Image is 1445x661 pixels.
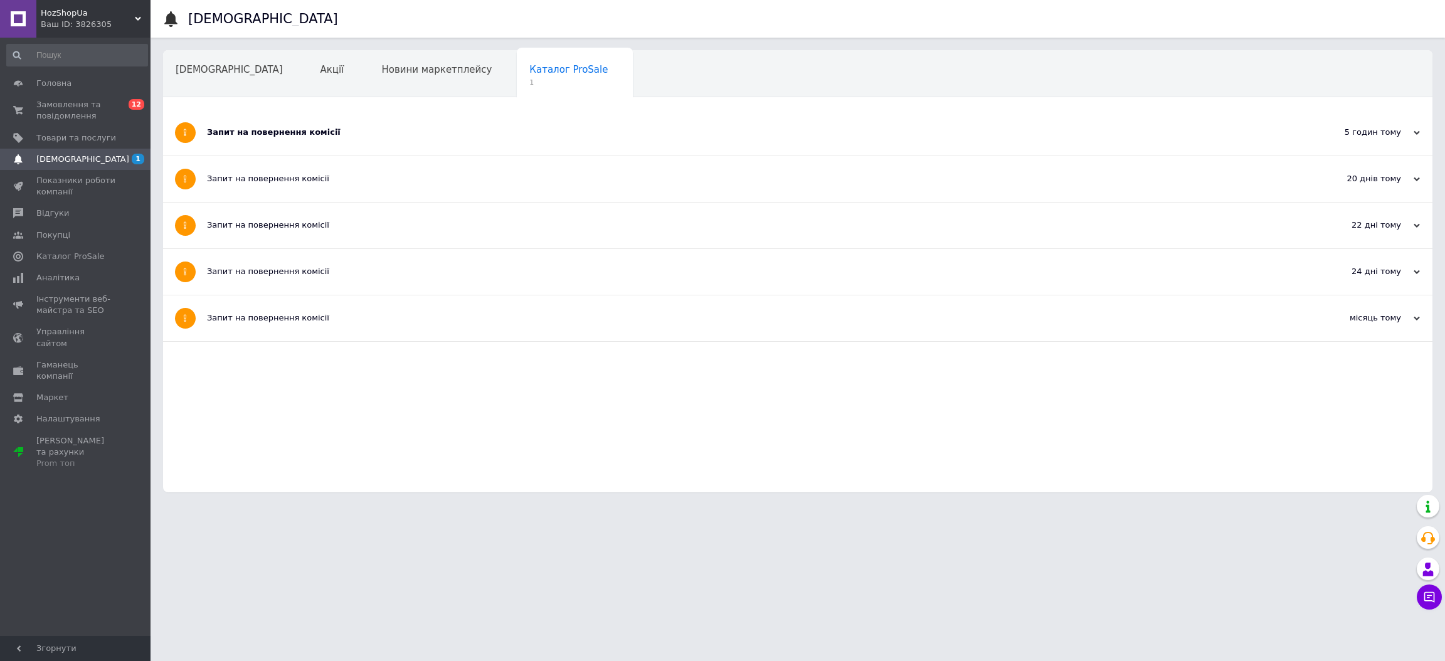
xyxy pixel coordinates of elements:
[1294,127,1420,138] div: 5 годин тому
[188,11,338,26] h1: [DEMOGRAPHIC_DATA]
[207,312,1294,324] div: Запит на повернення комісії
[1294,173,1420,184] div: 20 днів тому
[41,8,135,19] span: HozShopUa
[36,132,116,144] span: Товари та послуги
[1294,312,1420,324] div: місяць тому
[176,64,283,75] span: [DEMOGRAPHIC_DATA]
[36,458,116,469] div: Prom топ
[36,154,129,165] span: [DEMOGRAPHIC_DATA]
[132,154,144,164] span: 1
[129,99,144,110] span: 12
[36,435,116,470] span: [PERSON_NAME] та рахунки
[207,127,1294,138] div: Запит на повернення комісії
[36,326,116,349] span: Управління сайтом
[381,64,492,75] span: Новини маркетплейсу
[320,64,344,75] span: Акції
[6,44,148,66] input: Пошук
[36,293,116,316] span: Інструменти веб-майстра та SEO
[36,392,68,403] span: Маркет
[1417,584,1442,610] button: Чат з покупцем
[1294,219,1420,231] div: 22 дні тому
[36,175,116,198] span: Показники роботи компанії
[207,173,1294,184] div: Запит на повернення комісії
[36,99,116,122] span: Замовлення та повідомлення
[36,208,69,219] span: Відгуки
[36,272,80,283] span: Аналітика
[41,19,151,30] div: Ваш ID: 3826305
[36,230,70,241] span: Покупці
[36,359,116,382] span: Гаманець компанії
[36,78,71,89] span: Головна
[36,413,100,425] span: Налаштування
[529,64,608,75] span: Каталог ProSale
[36,251,104,262] span: Каталог ProSale
[1294,266,1420,277] div: 24 дні тому
[207,219,1294,231] div: Запит на повернення комісії
[207,266,1294,277] div: Запит на повернення комісії
[529,78,608,87] span: 1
